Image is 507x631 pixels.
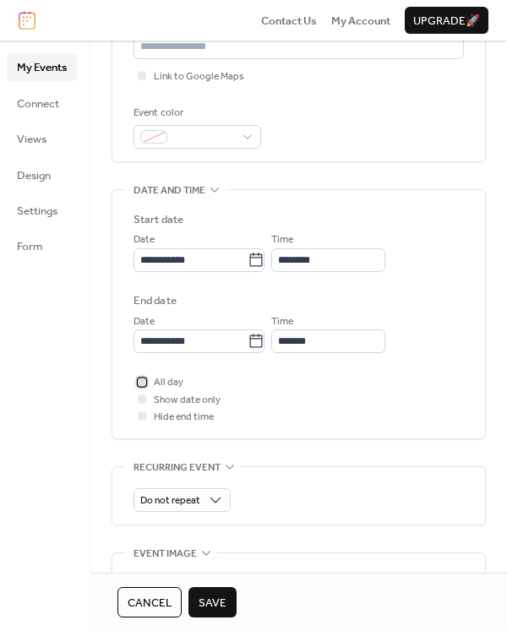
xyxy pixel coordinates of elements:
[134,182,205,199] span: Date and time
[134,459,221,476] span: Recurring event
[271,231,293,248] span: Time
[17,203,57,220] span: Settings
[128,595,172,612] span: Cancel
[7,161,77,188] a: Design
[17,167,51,184] span: Design
[17,59,67,76] span: My Events
[154,68,244,85] span: Link to Google Maps
[331,13,390,30] span: My Account
[413,13,480,30] span: Upgrade 🚀
[154,392,221,409] span: Show date only
[134,105,258,122] div: Event color
[405,7,488,34] button: Upgrade🚀
[19,11,35,30] img: logo
[331,12,390,29] a: My Account
[134,231,155,248] span: Date
[261,13,317,30] span: Contact Us
[7,232,77,259] a: Form
[140,491,200,510] span: Do not repeat
[134,546,197,563] span: Event image
[188,587,237,617] button: Save
[134,313,155,330] span: Date
[134,211,183,228] div: Start date
[7,53,77,80] a: My Events
[7,125,77,152] a: Views
[7,90,77,117] a: Connect
[117,587,182,617] button: Cancel
[17,131,46,148] span: Views
[7,197,77,224] a: Settings
[17,95,59,112] span: Connect
[154,409,214,426] span: Hide end time
[261,12,317,29] a: Contact Us
[17,238,43,255] span: Form
[134,292,177,309] div: End date
[271,313,293,330] span: Time
[154,374,183,391] span: All day
[199,595,226,612] span: Save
